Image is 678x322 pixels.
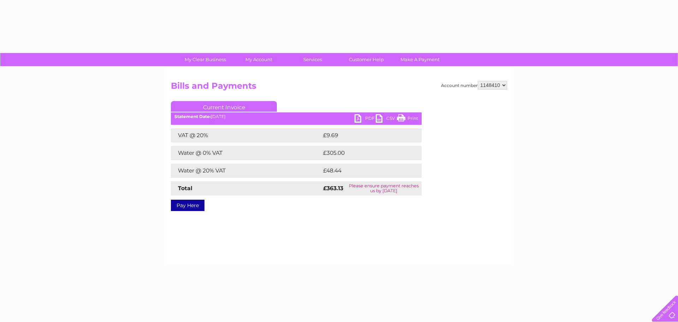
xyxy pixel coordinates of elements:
a: Customer Help [337,53,395,66]
div: [DATE] [171,114,422,119]
a: Current Invoice [171,101,277,112]
a: My Clear Business [176,53,234,66]
strong: Total [178,185,192,192]
h2: Bills and Payments [171,81,507,94]
td: Please ensure payment reaches us by [DATE] [346,181,422,195]
a: PDF [355,114,376,124]
td: £48.44 [321,164,408,178]
td: Water @ 0% VAT [171,146,321,160]
td: VAT @ 20% [171,128,321,142]
a: Make A Payment [391,53,449,66]
td: £9.69 [321,128,406,142]
a: Services [284,53,342,66]
a: CSV [376,114,397,124]
a: My Account [230,53,288,66]
a: Pay Here [171,200,204,211]
td: Water @ 20% VAT [171,164,321,178]
a: Print [397,114,418,124]
strong: £363.13 [323,185,343,192]
td: £305.00 [321,146,409,160]
b: Statement Date: [174,114,211,119]
div: Account number [441,81,507,89]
